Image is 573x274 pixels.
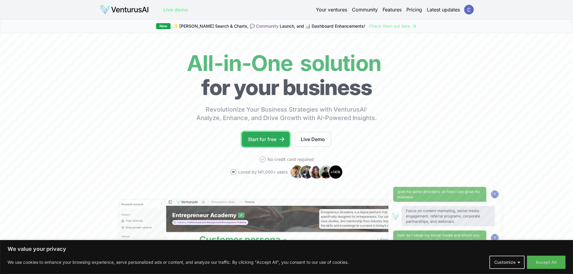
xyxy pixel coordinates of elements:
button: Accept All [527,256,565,269]
img: Avatar 1 [290,165,304,179]
a: Your ventures [316,6,347,13]
a: Features [383,6,402,13]
span: ✨ [PERSON_NAME] Search & Charts, 💬 Launch, and 📊 Dashboard Enhancements! [173,23,365,29]
a: Check them out here [369,23,417,29]
button: Customize [489,256,525,269]
div: New [156,23,171,29]
a: Start for free [242,132,290,147]
a: Community [256,23,279,29]
a: Community [352,6,378,13]
p: We use cookies to enhance your browsing experience, serve personalized ads or content, and analyz... [8,259,349,266]
img: ACg8ocJm0w81VAbECpSXUD-CtZp6YzcLluC0oNP-hHuGoUuD59aUtA=s96-c [464,5,474,14]
p: We value your privacy [8,245,565,253]
a: Live demo [163,6,188,13]
a: Pricing [406,6,422,13]
img: Avatar 2 [300,165,314,179]
img: logo [100,5,149,14]
a: Latest updates [427,6,460,13]
img: Avatar 3 [309,165,324,179]
img: Avatar 4 [319,165,333,179]
a: Live Demo [294,132,331,147]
